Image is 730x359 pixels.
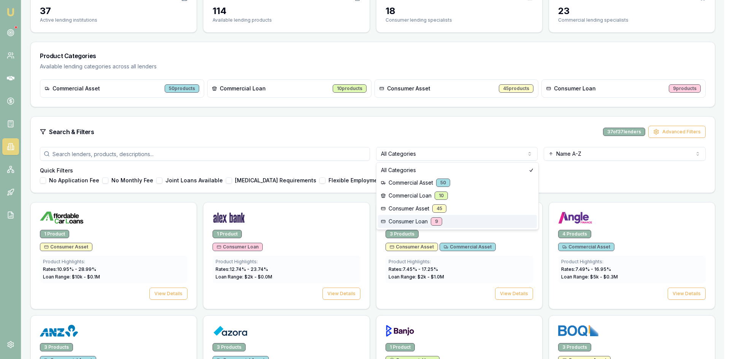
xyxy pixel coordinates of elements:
[389,179,433,187] span: Commercial Asset
[389,205,429,212] span: Consumer Asset
[389,218,428,225] span: Consumer Loan
[436,179,450,187] div: 50
[432,204,446,213] div: 45
[435,191,448,200] div: 10
[389,192,432,199] span: Commercial Loan
[381,166,416,174] span: All Categories
[431,217,442,226] div: 9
